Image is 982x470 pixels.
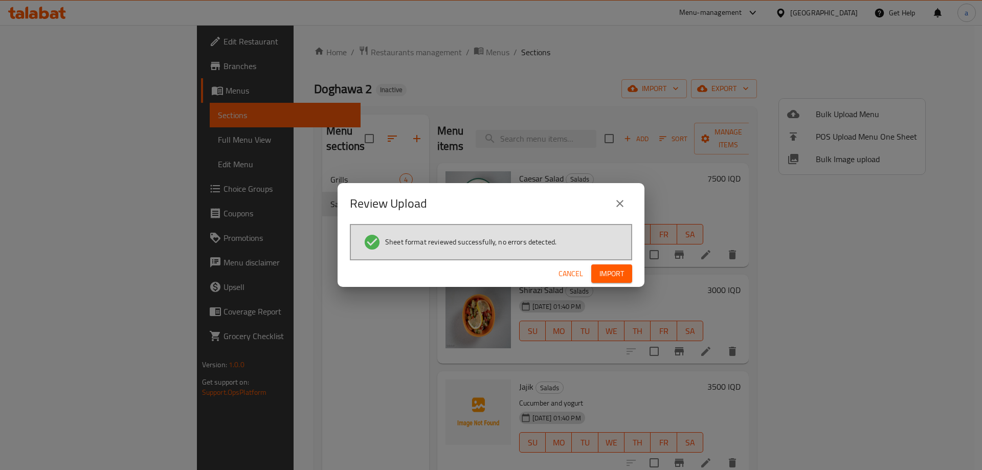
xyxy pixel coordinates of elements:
span: Import [599,267,624,280]
span: Sheet format reviewed successfully, no errors detected. [385,237,556,247]
button: Cancel [554,264,587,283]
button: close [608,191,632,216]
h2: Review Upload [350,195,427,212]
button: Import [591,264,632,283]
span: Cancel [559,267,583,280]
